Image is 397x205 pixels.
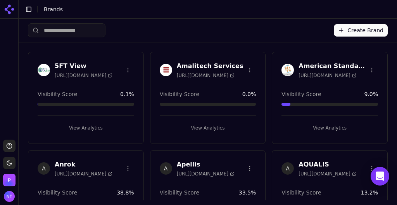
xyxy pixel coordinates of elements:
span: Brands [44,6,63,12]
button: Open user button [4,191,15,202]
span: Visibility Score [38,90,77,98]
button: Create Brand [334,24,388,37]
h3: American Standard Circuits [299,61,366,71]
img: Amalitech Services [160,64,172,76]
span: Visibility Score [160,90,199,98]
span: [URL][DOMAIN_NAME] [177,72,235,79]
span: Visibility Score [38,189,77,196]
span: [URL][DOMAIN_NAME] [299,171,356,177]
span: 33.5 % [239,189,256,196]
img: Perrill [3,174,16,186]
h3: Amalitech Services [177,61,243,71]
span: [URL][DOMAIN_NAME] [55,171,112,177]
div: Open Intercom Messenger [371,167,389,186]
span: A [38,162,50,175]
button: View Analytics [38,122,134,134]
span: Visibility Score [281,189,321,196]
span: [URL][DOMAIN_NAME] [55,72,112,79]
span: [URL][DOMAIN_NAME] [177,171,235,177]
h3: Anrok [55,160,112,169]
span: 38.8 % [117,189,134,196]
span: [URL][DOMAIN_NAME] [299,72,356,79]
span: Visibility Score [160,189,199,196]
span: A [281,162,294,175]
h3: Apellis [177,160,235,169]
button: View Analytics [160,122,256,134]
h3: 5FT View [55,61,112,71]
span: 0.1 % [120,90,134,98]
span: 13.2 % [361,189,378,196]
nav: breadcrumb [44,5,375,13]
button: View Analytics [281,122,378,134]
button: Open organization switcher [3,174,16,186]
span: 0.0 % [242,90,256,98]
img: American Standard Circuits [281,64,294,76]
span: Visibility Score [281,90,321,98]
img: Nate Tower [4,191,15,202]
span: A [160,162,172,175]
h3: AQUALIS [299,160,356,169]
span: 9.0 % [364,90,378,98]
img: 5FT View [38,64,50,76]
